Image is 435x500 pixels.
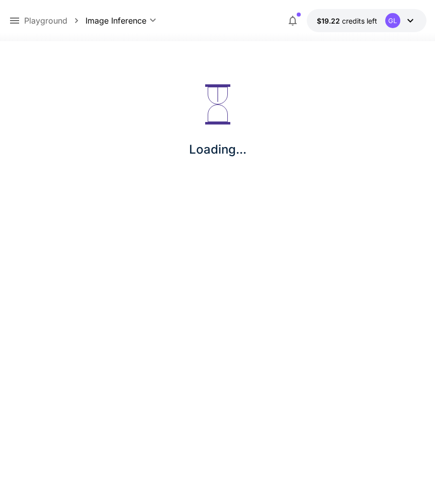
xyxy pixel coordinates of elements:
[385,13,400,28] div: GL
[307,9,426,32] button: $19.21501GL
[317,16,377,26] div: $19.21501
[85,15,146,27] span: Image Inference
[189,141,246,159] p: Loading...
[24,15,67,27] a: Playground
[342,17,377,25] span: credits left
[24,15,85,27] nav: breadcrumb
[317,17,342,25] span: $19.22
